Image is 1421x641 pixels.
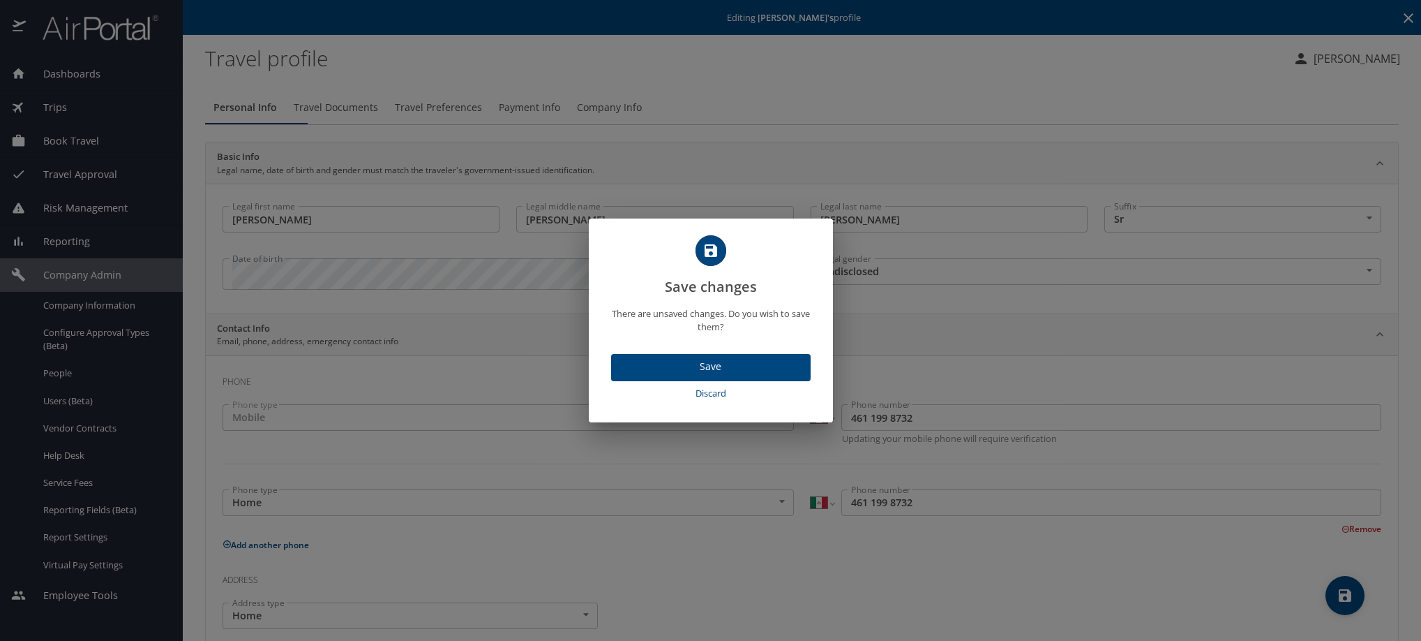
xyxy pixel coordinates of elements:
h2: Save changes [606,235,816,298]
span: Save [622,358,799,376]
button: Discard [611,381,811,406]
span: Discard [617,385,805,401]
button: Save [611,354,811,381]
p: There are unsaved changes. Do you wish to save them? [606,307,816,334]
